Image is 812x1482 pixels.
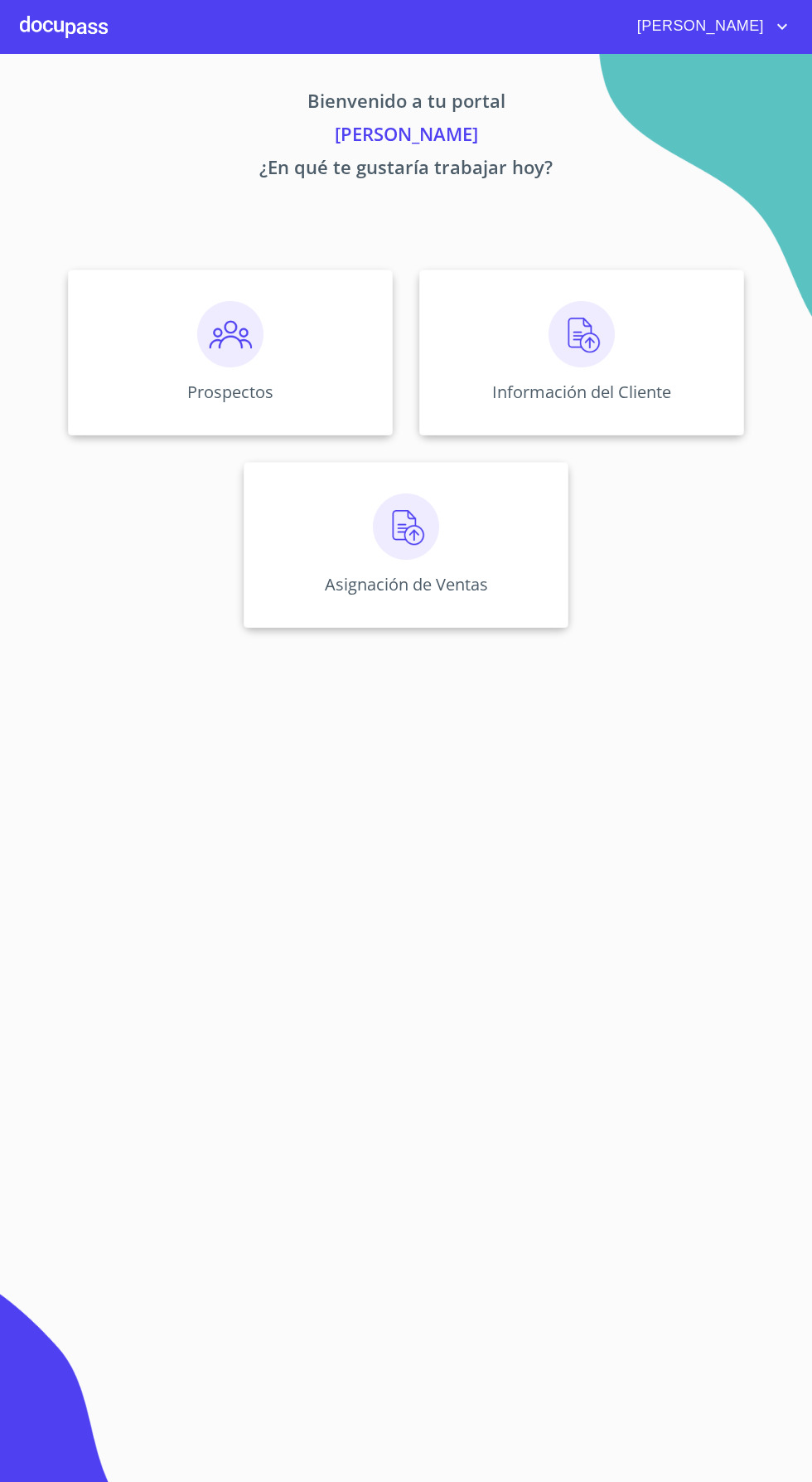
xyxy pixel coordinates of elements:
[625,13,772,40] span: [PERSON_NAME]
[20,153,792,187] p: ¿En qué te gustaría trabajar hoy?
[187,381,273,403] p: Prospectos
[492,381,671,403] p: Información del Cliente
[325,573,488,595] p: Asignación de Ventas
[20,87,792,120] p: Bienvenido a tu portal
[549,301,615,367] img: carga.png
[197,301,263,367] img: prospectos.png
[20,120,792,153] p: [PERSON_NAME]
[373,493,439,560] img: carga.png
[625,13,792,40] button: account of current user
